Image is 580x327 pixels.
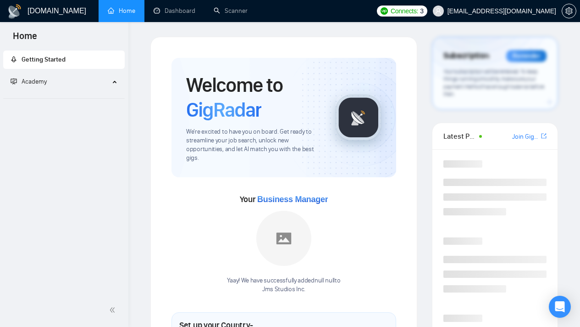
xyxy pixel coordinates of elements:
span: Latest Posts from the GigRadar Community [443,130,476,142]
span: Home [6,29,44,49]
span: Getting Started [22,56,66,63]
span: Your subscription will be renewed. To keep things running smoothly, make sure your payment method... [443,68,544,98]
span: Academy [22,78,47,85]
a: dashboardDashboard [154,7,195,15]
span: Academy [11,78,47,85]
p: Jms Studios Inc . [227,285,340,294]
li: Getting Started [3,51,125,69]
span: Subscription [443,48,489,64]
span: double-left [109,305,118,315]
h1: Welcome to [186,73,321,122]
span: 3 [420,6,424,16]
a: Join GigRadar Slack Community [512,132,539,142]
span: Your [240,194,328,204]
div: Yaay! We have successfully added null null to [227,276,340,294]
span: setting [562,7,576,15]
button: setting [562,4,576,18]
img: logo [7,4,22,19]
div: Open Intercom Messenger [549,296,571,318]
span: We're excited to have you on board. Get ready to streamline your job search, unlock new opportuni... [186,128,321,163]
img: upwork-logo.png [381,7,388,15]
img: gigradar-logo.png [336,95,381,141]
a: export [541,132,547,141]
span: Business Manager [257,195,328,204]
a: homeHome [108,7,135,15]
a: searchScanner [214,7,248,15]
span: export [541,132,547,140]
span: rocket [11,56,17,62]
a: setting [562,7,576,15]
span: fund-projection-screen [11,78,17,85]
span: GigRadar [186,97,261,122]
div: Reminder [506,50,547,62]
li: Academy Homepage [3,95,125,101]
span: user [435,8,442,14]
img: placeholder.png [256,211,311,266]
span: Connects: [391,6,418,16]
